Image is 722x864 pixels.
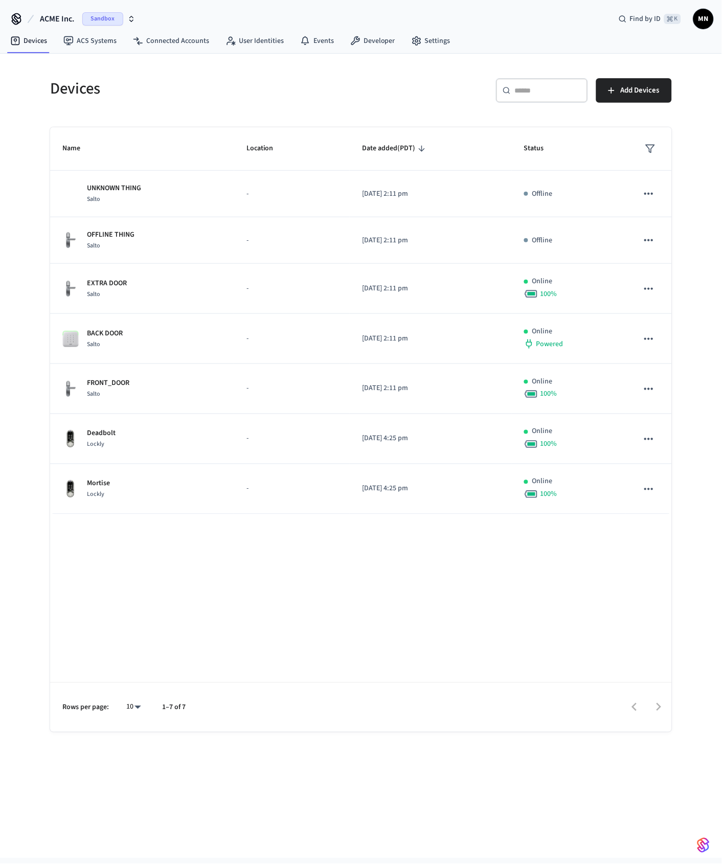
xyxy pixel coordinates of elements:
p: [DATE] 2:11 pm [362,383,500,394]
p: UNKNOWN THING [87,183,141,194]
a: Devices [2,32,55,50]
p: [DATE] 4:25 pm [362,434,500,444]
p: - [246,283,337,294]
p: - [246,235,337,246]
p: FRONT_DOOR [87,378,129,389]
img: Lockly Vision Lock, Front [62,480,79,499]
img: salto_escutcheon_pin [62,380,79,398]
span: MN [694,10,713,28]
p: Online [532,426,553,437]
p: - [246,189,337,199]
img: salto_escutcheon_pin [62,232,79,249]
span: Status [524,141,557,156]
div: 10 [121,700,146,715]
a: Connected Accounts [125,32,217,50]
span: Name [62,141,94,156]
img: Lockly Vision Lock, Front [62,429,79,449]
a: Developer [342,32,403,50]
p: [DATE] 4:25 pm [362,484,500,494]
p: BACK DOOR [87,328,123,339]
span: Salto [87,390,100,399]
span: Salto [87,340,100,349]
p: EXTRA DOOR [87,278,127,289]
span: Find by ID [630,14,661,24]
span: 100 % [540,439,557,449]
p: [DATE] 2:11 pm [362,283,500,294]
div: Find by ID⌘ K [611,10,689,28]
p: - [246,484,337,494]
p: [DATE] 2:11 pm [362,333,500,344]
img: SeamLogoGradient.69752ec5.svg [697,837,710,854]
table: sticky table [50,127,672,514]
span: 100 % [540,389,557,399]
span: Lockly [87,440,104,449]
button: Add Devices [596,78,672,103]
p: [DATE] 2:11 pm [362,235,500,246]
p: Rows per page: [62,702,109,713]
span: 100 % [540,489,557,499]
span: Date added(PDT) [362,141,428,156]
p: - [246,383,337,394]
span: Salto [87,195,100,203]
p: Mortise [87,479,110,489]
span: Salto [87,290,100,299]
p: Online [532,276,553,287]
p: Online [532,376,553,387]
a: Events [292,32,342,50]
button: MN [693,9,714,29]
span: ⌘ K [664,14,681,24]
p: OFFLINE THING [87,230,134,240]
p: Online [532,476,553,487]
img: salto_wallreader_pin [62,331,79,347]
img: salto_escutcheon_pin [62,280,79,298]
a: ACS Systems [55,32,125,50]
a: User Identities [217,32,292,50]
p: Deadbolt [87,428,116,439]
p: Offline [532,235,553,246]
span: ACME Inc. [40,13,74,25]
p: Offline [532,189,553,199]
p: 1–7 of 7 [162,702,186,713]
p: Online [532,326,553,337]
p: - [246,333,337,344]
span: Add Devices [621,84,660,97]
span: Salto [87,241,100,250]
span: Lockly [87,490,104,499]
span: Sandbox [82,12,123,26]
p: - [246,434,337,444]
span: Location [246,141,287,156]
p: [DATE] 2:11 pm [362,189,500,199]
a: Settings [403,32,459,50]
span: Powered [536,339,563,349]
span: 100 % [540,289,557,299]
h5: Devices [50,78,355,99]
